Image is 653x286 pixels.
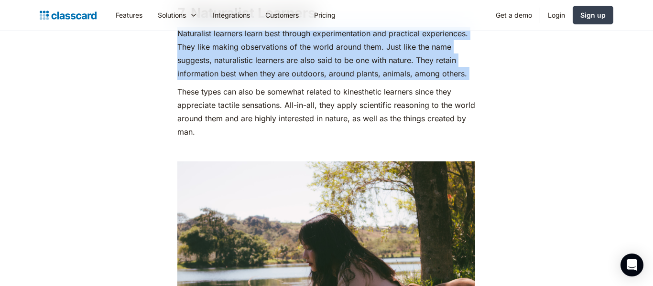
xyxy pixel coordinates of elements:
[150,4,205,26] div: Solutions
[108,4,150,26] a: Features
[258,4,306,26] a: Customers
[158,10,186,20] div: Solutions
[177,85,475,138] p: These types can also be somewhat related to kinesthetic learners since they appreciate tactile se...
[620,254,643,276] div: Open Intercom Messenger
[580,10,606,20] div: Sign up
[177,143,475,157] p: ‍
[573,6,613,24] a: Sign up
[540,4,573,26] a: Login
[306,4,343,26] a: Pricing
[40,9,97,22] a: home
[205,4,258,26] a: Integrations
[488,4,540,26] a: Get a demo
[177,27,475,80] p: Naturalist learners learn best through experimentation and practical experiences. They like makin...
